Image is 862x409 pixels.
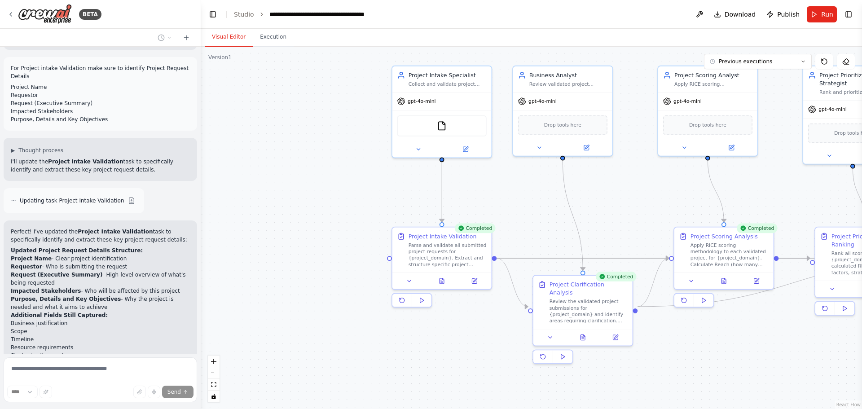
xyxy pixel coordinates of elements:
button: Open in side panel [602,333,629,343]
button: Open in side panel [743,276,770,286]
li: - Who will be affected by this project [11,287,190,295]
div: Project Scoring Analysis [690,232,758,240]
button: Open in side panel [443,145,488,154]
button: Open in side panel [708,143,754,153]
div: Collect and validate project intake data from various inputs including natural language descripti... [409,81,487,87]
div: Completed [454,224,495,233]
button: Show right sidebar [842,8,855,21]
div: CompletedProject Intake ValidationParse and validate all submitted project requests for {project_... [391,227,492,311]
button: Send [162,386,194,398]
span: Download [725,10,756,19]
button: Upload files [133,386,146,398]
div: Completed [737,224,778,233]
button: fit view [208,379,220,391]
div: Apply RICE scoring methodology to each validated project for {project_domain}. Calculate Reach (h... [690,242,769,268]
button: Publish [763,6,803,22]
div: Apply RICE scoring methodology (Reach, Impact, Confidence, Effort) and other weighted criteria to... [674,81,752,87]
li: Scope [11,327,190,335]
li: - Why the project is needed and what it aims to achieve [11,295,190,311]
button: zoom in [208,356,220,367]
li: Strategic alignment [11,352,190,360]
strong: Purpose, Details and Key Objectives [11,296,121,302]
div: CompletedProject Scoring AnalysisApply RICE scoring methodology to each validated project for {pr... [673,227,774,311]
div: Project Intake SpecialistCollect and validate project intake data from various inputs including n... [391,66,492,158]
div: Project Clarification Analysis [550,281,628,297]
g: Edge from 94824eb3-a6a3-4868-859e-5706461c2627 to 91a1df0f-3960-4e61-a31c-281b0219f109 [638,254,669,311]
button: Previous executions [704,54,812,69]
img: FileReadTool [437,121,447,131]
button: Execution [253,28,294,47]
li: Project Name [11,83,190,91]
span: Send [167,388,181,396]
div: Parse and validate all submitted project requests for {project_domain}. Extract and structure spe... [409,242,487,268]
button: View output [425,276,459,286]
div: BETA [79,9,101,20]
strong: Project Intake Validation [78,229,153,235]
p: Perfect! I've updated the task to specifically identify and extract these key project request det... [11,228,190,244]
strong: Project Intake Validation [48,158,123,165]
button: Open in side panel [461,276,488,286]
li: Purpose, Details and Key Objectives [11,115,190,123]
strong: Additional Fields Still Captured: [11,312,108,318]
img: Logo [18,4,72,24]
g: Edge from ae8128ff-4822-4e8d-a2c6-640588faf956 to 94824eb3-a6a3-4868-859e-5706461c2627 [559,161,587,271]
div: Business Analyst [529,71,607,79]
strong: Impacted Stakeholders [11,288,81,294]
button: Visual Editor [205,28,253,47]
div: Review the validated project submissions for {project_domain} and identify areas requiring clarif... [550,299,628,324]
nav: breadcrumb [234,10,370,19]
button: View output [707,276,741,286]
li: Impacted Stakeholders [11,107,190,115]
li: Business justification [11,319,190,327]
p: For Project intake Validation make sure to identify Project Request Details [11,64,190,80]
div: React Flow controls [208,356,220,402]
span: ▶ [11,147,15,154]
div: Project Scoring Analyst [674,71,752,79]
button: Improve this prompt [40,386,52,398]
a: React Flow attribution [836,402,861,407]
li: - High-level overview of what's being requested [11,271,190,287]
button: Switch to previous chat [154,32,176,43]
li: - Clear project identification [11,255,190,263]
a: Studio [234,11,254,18]
li: - Who is submitting the request [11,263,190,271]
div: Project Scoring AnalystApply RICE scoring methodology (Reach, Impact, Confidence, Effort) and oth... [657,66,758,157]
button: zoom out [208,367,220,379]
span: Drop tools here [544,121,581,129]
span: Run [821,10,833,19]
div: Business AnalystReview validated project submissions for {project_domain} and generate targeted c... [512,66,613,157]
span: gpt-4o-mini [818,106,847,112]
button: View output [566,333,600,343]
button: Start a new chat [179,32,194,43]
span: Publish [777,10,800,19]
div: Version 1 [208,54,232,61]
button: ▶Thought process [11,147,63,154]
g: Edge from e39ba662-8752-43f0-a4a6-48cdc5c9a5b6 to 94824eb3-a6a3-4868-859e-5706461c2627 [497,254,528,311]
button: Run [807,6,837,22]
button: Click to speak your automation idea [148,386,160,398]
strong: Updated Project Request Details Structure: [11,247,143,254]
div: Project Intake Specialist [409,71,487,79]
span: Updating task Project Intake Validation [20,197,124,204]
strong: Requestor [11,264,42,270]
g: Edge from 03d2b03a-6a54-469a-b96b-70362656cd8c to e39ba662-8752-43f0-a4a6-48cdc5c9a5b6 [438,162,446,222]
span: Previous executions [719,58,772,65]
span: gpt-4o-mini [408,98,436,105]
button: Download [710,6,760,22]
span: Thought process [18,147,63,154]
li: Request (Executive Summary) [11,99,190,107]
button: toggle interactivity [208,391,220,402]
span: Drop tools here [689,121,726,129]
button: Open in side panel [563,143,609,153]
g: Edge from f0949ff6-2d90-48e8-b33b-d6e56393b09c to 91a1df0f-3960-4e61-a31c-281b0219f109 [704,161,728,222]
div: Project Intake Validation [409,232,477,240]
li: Requestor [11,91,190,99]
strong: Project Name [11,255,52,262]
li: Resource requirements [11,343,190,352]
p: I'll update the task to specifically identify and extract these key project request details. [11,158,190,174]
div: Completed [596,272,637,281]
span: gpt-4o-mini [528,98,557,105]
li: Timeline [11,335,190,343]
button: Hide left sidebar [207,8,219,21]
span: gpt-4o-mini [673,98,702,105]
